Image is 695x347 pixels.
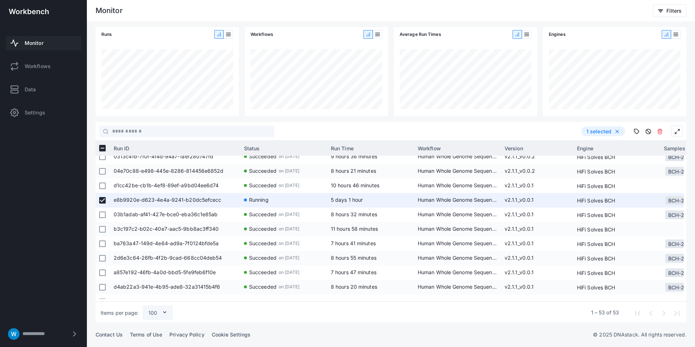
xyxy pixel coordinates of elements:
span: d4ab22a3-941e-4b95-ade8-32a31415b4f6 [114,280,237,294]
span: Filters [666,8,682,14]
span: 9 hours 26 minutes [331,298,377,304]
span: Succeeded [249,237,277,250]
span: HiFi Solves BCH [577,208,615,222]
div: 1 selected [581,126,625,137]
span: v2.1.1_v0.0.1 [505,251,570,266]
span: Data [25,86,36,93]
span: Succeeded [249,208,277,221]
span: Succeeded [249,222,277,235]
span: b3c197c2-b02c-40e7-aac5-9bb8ac3ff340 [114,222,237,237]
div: Monitor [96,7,123,14]
span: d1cc42be-cb1b-4ef8-89ef-a9bd04ee6d74 [114,179,237,193]
span: v2.1.1_v0.0.1 [505,179,570,193]
a: Settings [6,105,81,120]
span: Human Whole Genome Sequencing (HiFi Solves) [418,294,497,309]
span: HiFi Solves BCH [577,266,615,280]
span: v2.1.1_v0.0.1 [505,208,570,222]
span: Human Whole Genome Sequencing (HiFi Solves) [418,251,497,266]
a: Data [6,82,81,97]
span: on [DATE] [279,237,299,250]
span: Succeeded [249,280,277,293]
span: v2.1.1_v0.0.1 [505,294,570,309]
span: v2.1.1_v0.0.1 [505,280,570,294]
span: Workflows [25,63,51,70]
span: Running [249,193,269,206]
div: 1 – 53 of 53 [591,309,619,316]
span: 03b1adab-af41-427e-bce0-eba36c1e85ab [114,208,237,222]
img: workbench-logo-white.svg [9,9,49,14]
span: on [DATE] [279,222,299,235]
span: Succeeded [249,179,277,192]
span: on [DATE] [279,294,299,308]
span: 7 hours 41 minutes [331,240,376,246]
div: Items per page: [101,309,139,317]
span: Human Whole Genome Sequencing (HiFi Solves) [418,222,497,237]
span: 8 hours 20 minutes [331,284,377,290]
span: HiFi Solves BCH [577,281,615,294]
span: 5 days 1 hour [331,197,363,203]
a: Contact Us [96,331,123,338]
span: Succeeded [249,150,277,163]
span: HiFi Solves BCH [577,295,615,309]
span: 9 hours 36 minutes [331,153,377,159]
button: First page [631,306,644,319]
span: on [DATE] [279,164,299,177]
span: d88ec359-4312-4c46-a467-e8f534779275 [114,294,237,309]
span: Average Run Times [400,31,441,38]
span: Engines [549,31,566,38]
span: v2.1.1_v0.0.1 [505,193,570,208]
span: 7 hours 47 minutes [331,269,376,275]
span: on [DATE] [279,251,299,264]
span: on [DATE] [279,280,299,293]
span: HiFi Solves BCH [577,150,615,164]
span: 04e70c88-e498-445e-8286-814456e6852d [114,164,237,179]
span: on [DATE] [279,266,299,279]
span: on [DATE] [279,150,299,163]
button: Last page [670,306,683,319]
span: Succeeded [249,164,277,177]
span: v2.1.1_v0.0.2 [505,164,570,179]
span: Human Whole Genome Sequencing (HiFi Solves) [418,266,497,280]
span: HiFi Solves BCH [577,252,615,265]
span: Succeeded [249,266,277,279]
span: Run Time [331,145,354,151]
span: 10 hours 46 minutes [331,182,379,188]
span: Succeeded [249,294,277,308]
span: Version [505,145,523,151]
span: on [DATE] [279,208,299,221]
span: Workflow [418,145,441,151]
span: Human Whole Genome Sequencing (HiFi Solves) [418,280,497,294]
span: Succeeded [249,251,277,264]
span: HiFi Solves BCH [577,179,615,193]
p: © 2025 DNAstack. All rights reserved. [593,331,686,338]
span: HiFi Solves BCH [577,194,615,207]
span: 0313c4fb-7f0f-4f4d-94a7-1aef280747fd [114,150,237,164]
button: Previous page [644,306,657,319]
span: Status [244,145,260,151]
span: Engine [577,145,594,151]
span: Human Whole Genome Sequencing (HiFi Solves) [418,208,497,222]
span: HiFi Solves BCH [577,165,615,178]
span: ba763a47-149d-4e64-ad9a-7f0124bfde5a [114,237,237,251]
span: Settings [25,109,45,116]
span: Run ID [114,145,130,151]
span: Runs [101,31,112,38]
span: Human Whole Genome Sequencing (HiFi Solves) [418,164,497,179]
span: Workflows [250,31,273,38]
span: 2d6e3c64-26fb-4f2b-9cad-668cc04deb54 [114,251,237,266]
span: Human Whole Genome Sequencing (HiFi Solves) [418,150,497,164]
span: 11 hours 58 minutes [331,226,378,232]
button: Filters [653,4,686,17]
a: Workflows [6,59,81,74]
span: HiFi Solves BCH [577,223,615,236]
span: Human Whole Genome Sequencing (HiFi Solves) [418,193,497,208]
a: Privacy Policy [169,331,204,338]
span: on [DATE] [279,179,299,192]
span: a857e192-46fb-4a0d-bbd5-5fe9feb6f10e [114,266,237,280]
a: Cookie Settings [212,331,251,338]
span: HiFi Solves BCH [577,237,615,251]
span: v2.1.1_v0.0.1 [505,237,570,251]
span: 8 hours 55 minutes [331,255,376,261]
span: e8b9920e-d623-4e4a-9241-b20dc5efcecc [114,193,237,208]
a: Monitor [6,36,81,50]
